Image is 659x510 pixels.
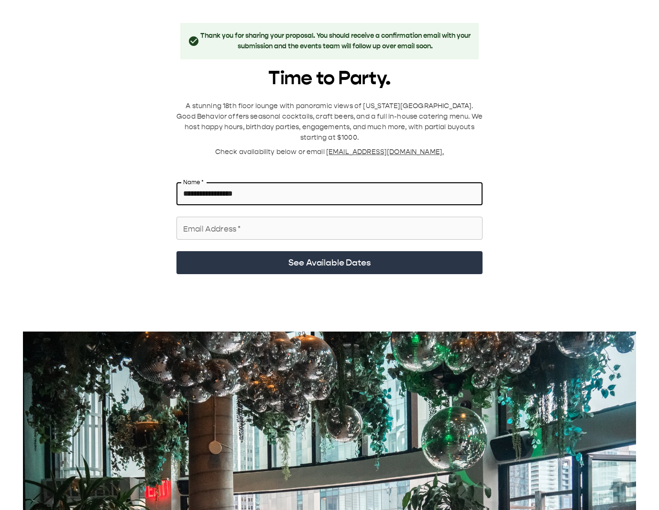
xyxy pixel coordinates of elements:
button: See Available Dates [176,251,483,274]
h3: Thank you for sharing your proposal. You should receive a confirmation email with your submission... [199,31,471,52]
h1: Time to Party. [176,67,483,89]
span: Check availability below or email [215,148,326,156]
label: Name [183,178,204,186]
p: A stunning 18th floor lounge with panoramic views of [US_STATE][GEOGRAPHIC_DATA]. Good Behavior o... [176,101,483,143]
span: [EMAIL_ADDRESS][DOMAIN_NAME]. [326,148,444,156]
